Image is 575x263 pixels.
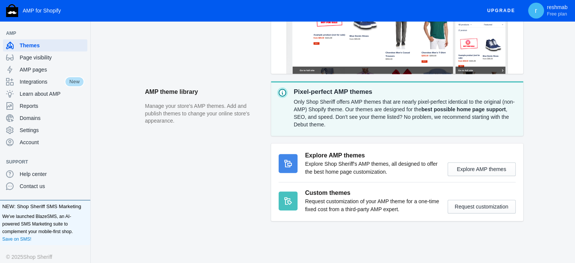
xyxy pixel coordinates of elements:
[446,109,473,115] span: 21 products
[487,4,515,17] span: Upgrade
[8,238,133,249] span: Go to full site
[305,151,440,160] h3: Explore AMP themes
[60,30,74,44] a: Home
[8,93,68,100] label: Filter by
[305,160,440,176] p: Explore Shop Sheriff's AMP themes, all designed to offer the best home page customization.
[6,158,77,166] span: Support
[3,100,87,112] a: Reports
[481,4,521,18] button: Upgrade
[547,11,567,17] span: Free plan
[256,9,283,20] a: Catalog
[152,109,171,115] label: Sort by
[3,39,87,51] a: Themes
[20,36,24,49] span: ›
[79,30,109,44] span: All Products
[73,30,77,44] span: ›
[288,9,307,20] a: Blog
[448,162,516,176] button: Explore AMP themes
[65,76,84,87] span: New
[62,109,84,115] label: Filter by
[3,76,87,88] a: IntegrationsNew
[3,64,87,76] a: AMP pages
[260,11,279,18] span: Catalog
[6,253,84,261] div: © 2025
[305,198,440,213] p: Request customization of your AMP theme for a one-time fixed cost from a third-party AMP expert.
[137,19,145,33] a: submit search
[8,3,99,12] a: reshmab
[8,123,34,129] span: 21 products
[23,8,61,14] span: AMP for Shopify
[6,30,77,37] span: AMP
[422,106,506,112] strong: best possible home page support
[84,93,144,100] label: Sort by
[21,10,144,19] a: reshmab
[3,180,87,192] a: Contact us
[448,200,516,213] button: Request customization
[20,66,84,73] span: AMP pages
[232,11,247,18] span: Home
[305,188,440,198] h3: Custom themes
[77,32,89,35] button: Add a sales channel
[25,36,56,49] span: All Products
[20,170,84,178] span: Help center
[294,96,517,130] div: Only Shop Sheriff offers AMP themes that are nearly pixel-perfect identical to the original (non-...
[20,54,84,61] span: Page visibility
[3,124,87,136] a: Settings
[532,7,540,14] span: r
[145,103,263,125] p: Manage your store's AMP themes. Add and publish themes to change your online store's appearance.
[6,4,18,17] img: Shop Sheriff Logo
[3,88,87,100] a: Learn about AMP
[2,235,31,243] a: Save on SMS!
[7,35,21,49] a: Home
[20,182,84,190] span: Contact us
[291,11,303,18] span: Blog
[23,253,52,261] a: Shop Sheriff
[228,9,251,20] a: Home
[77,160,89,163] button: Add a sales channel
[537,225,566,254] iframe: Drift Widget Chat Controller
[3,136,87,148] a: Account
[20,114,84,122] span: Domains
[20,90,84,98] span: Learn about AMP
[3,51,87,64] a: Page visibility
[228,65,306,79] span: All Products
[20,102,84,110] span: Reports
[20,126,84,134] span: Settings
[20,78,65,86] span: Integrations
[547,4,567,17] p: reshmab
[145,81,263,103] h2: AMP theme library
[20,139,84,146] span: Account
[294,87,517,96] p: Pixel-perfect AMP themes
[40,62,111,76] span: All Products
[3,19,149,33] input: Search
[3,112,87,124] a: Domains
[20,42,84,49] span: Themes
